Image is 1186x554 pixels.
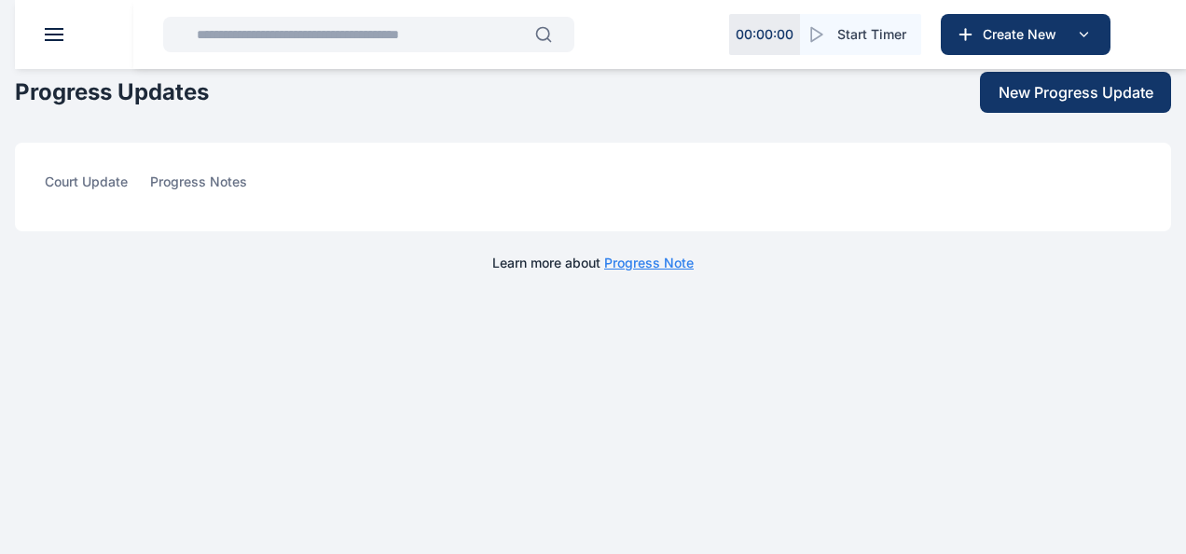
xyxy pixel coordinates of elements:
p: Learn more about [492,254,694,272]
span: court update [45,173,128,201]
button: Create New [941,14,1110,55]
button: New Progress Update [980,72,1171,113]
span: Start Timer [837,25,906,44]
p: 00 : 00 : 00 [736,25,793,44]
button: Start Timer [800,14,921,55]
span: New Progress Update [999,81,1153,104]
a: progress notes [150,173,269,201]
a: Progress Note [604,255,694,270]
span: Create New [975,25,1072,44]
span: progress notes [150,173,247,201]
h1: Progress Updates [15,77,209,107]
a: court update [45,173,150,201]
